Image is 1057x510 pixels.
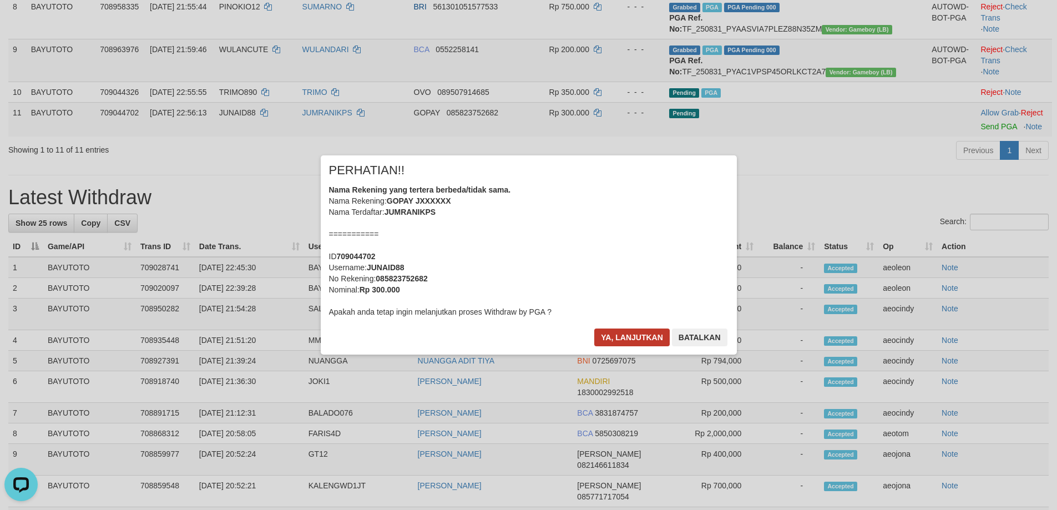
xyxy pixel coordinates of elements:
div: Nama Rekening: Nama Terdaftar: =========== ID Username: No Rekening: Nominal: Apakah anda tetap i... [329,184,729,317]
b: JUMRANIKPS [385,208,436,216]
span: PERHATIAN!! [329,165,405,176]
button: Open LiveChat chat widget [4,4,38,38]
b: 085823752682 [376,274,427,283]
button: Ya, lanjutkan [594,329,670,346]
b: Nama Rekening yang tertera berbeda/tidak sama. [329,185,511,194]
button: Batalkan [672,329,727,346]
b: Rp 300.000 [360,285,400,294]
b: GOPAY JXXXXXX [387,196,451,205]
b: JUNAID88 [367,263,404,272]
b: 709044702 [337,252,376,261]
